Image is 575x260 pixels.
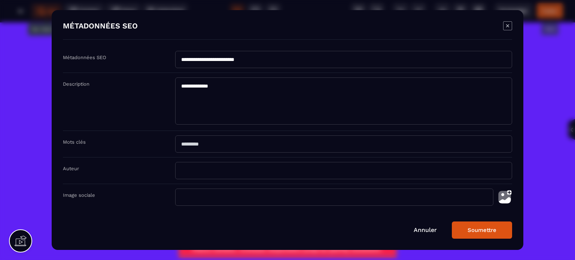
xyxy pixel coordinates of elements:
label: Mots clés [63,139,86,145]
img: photo-upload.002a6cb0.svg [497,189,512,206]
button: Réserver mon appel stratégiquePlaces limitées. Créneaux disponibles jusqu'au [DATE] seulement. [179,206,396,235]
label: Métadonnées SEO [63,55,106,60]
label: Auteur [63,166,79,171]
label: Description [63,81,89,87]
a: Annuler [414,226,437,233]
label: Image sociale [63,192,95,198]
h4: MÉTADONNÉES SEO [63,21,138,32]
button: Soumettre [452,221,512,239]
